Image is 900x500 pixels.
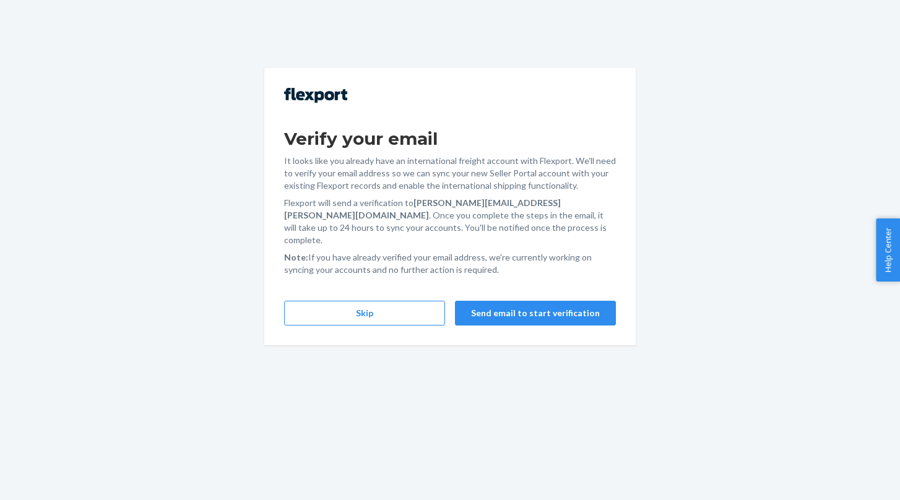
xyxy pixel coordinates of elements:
[284,155,616,192] p: It looks like you already have an international freight account with Flexport. We'll need to veri...
[284,127,616,150] h1: Verify your email
[455,301,616,325] button: Send email to start verification
[284,88,347,103] img: Flexport logo
[284,251,616,276] p: If you have already verified your email address, we're currently working on syncing your accounts...
[284,197,561,220] strong: [PERSON_NAME][EMAIL_ADDRESS][PERSON_NAME][DOMAIN_NAME]
[876,218,900,282] button: Help Center
[284,301,445,325] button: Skip
[284,197,616,246] p: Flexport will send a verification to . Once you complete the steps in the email, it will take up ...
[284,252,308,262] strong: Note:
